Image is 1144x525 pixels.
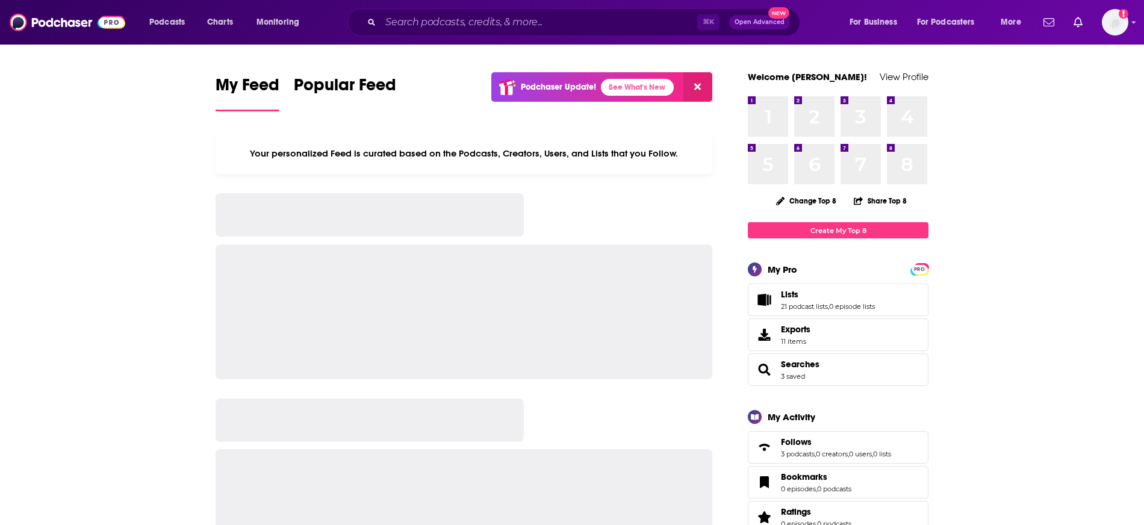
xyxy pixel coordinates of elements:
[828,302,829,311] span: ,
[748,431,928,464] span: Follows
[853,189,907,213] button: Share Top 8
[748,318,928,351] a: Exports
[735,19,785,25] span: Open Advanced
[781,506,851,517] a: Ratings
[816,485,817,493] span: ,
[752,361,776,378] a: Searches
[752,291,776,308] a: Lists
[769,193,844,208] button: Change Top 8
[1119,9,1128,19] svg: Add a profile image
[294,75,396,111] a: Popular Feed
[850,14,897,31] span: For Business
[781,289,875,300] a: Lists
[873,450,891,458] a: 0 lists
[768,7,790,19] span: New
[752,474,776,491] a: Bookmarks
[912,264,927,273] a: PRO
[216,75,279,102] span: My Feed
[781,436,812,447] span: Follows
[748,284,928,316] span: Lists
[781,471,851,482] a: Bookmarks
[216,133,712,174] div: Your personalized Feed is curated based on the Podcasts, Creators, Users, and Lists that you Follow.
[781,302,828,311] a: 21 podcast lists
[1039,12,1059,33] a: Show notifications dropdown
[141,13,201,32] button: open menu
[781,450,815,458] a: 3 podcasts
[872,450,873,458] span: ,
[781,506,811,517] span: Ratings
[748,71,867,82] a: Welcome [PERSON_NAME]!
[729,15,790,30] button: Open AdvancedNew
[752,439,776,456] a: Follows
[848,450,849,458] span: ,
[521,82,596,92] p: Podchaser Update!
[816,450,848,458] a: 0 creators
[381,13,697,32] input: Search podcasts, credits, & more...
[880,71,928,82] a: View Profile
[256,14,299,31] span: Monitoring
[1001,14,1021,31] span: More
[781,324,810,335] span: Exports
[294,75,396,102] span: Popular Feed
[829,302,875,311] a: 0 episode lists
[781,337,810,346] span: 11 items
[768,264,797,275] div: My Pro
[248,13,315,32] button: open menu
[849,450,872,458] a: 0 users
[1069,12,1087,33] a: Show notifications dropdown
[207,14,233,31] span: Charts
[1102,9,1128,36] img: User Profile
[601,79,674,96] a: See What's New
[199,13,240,32] a: Charts
[781,485,816,493] a: 0 episodes
[10,11,125,34] img: Podchaser - Follow, Share and Rate Podcasts
[781,436,891,447] a: Follows
[748,353,928,386] span: Searches
[992,13,1036,32] button: open menu
[815,450,816,458] span: ,
[781,471,827,482] span: Bookmarks
[781,359,819,370] a: Searches
[1102,9,1128,36] button: Show profile menu
[216,75,279,111] a: My Feed
[697,14,720,30] span: ⌘ K
[781,289,798,300] span: Lists
[909,13,992,32] button: open menu
[781,372,805,381] a: 3 saved
[768,411,815,423] div: My Activity
[752,326,776,343] span: Exports
[817,485,851,493] a: 0 podcasts
[1102,9,1128,36] span: Logged in as megcassidy
[841,13,912,32] button: open menu
[359,8,812,36] div: Search podcasts, credits, & more...
[912,265,927,274] span: PRO
[748,466,928,499] span: Bookmarks
[748,222,928,238] a: Create My Top 8
[149,14,185,31] span: Podcasts
[917,14,975,31] span: For Podcasters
